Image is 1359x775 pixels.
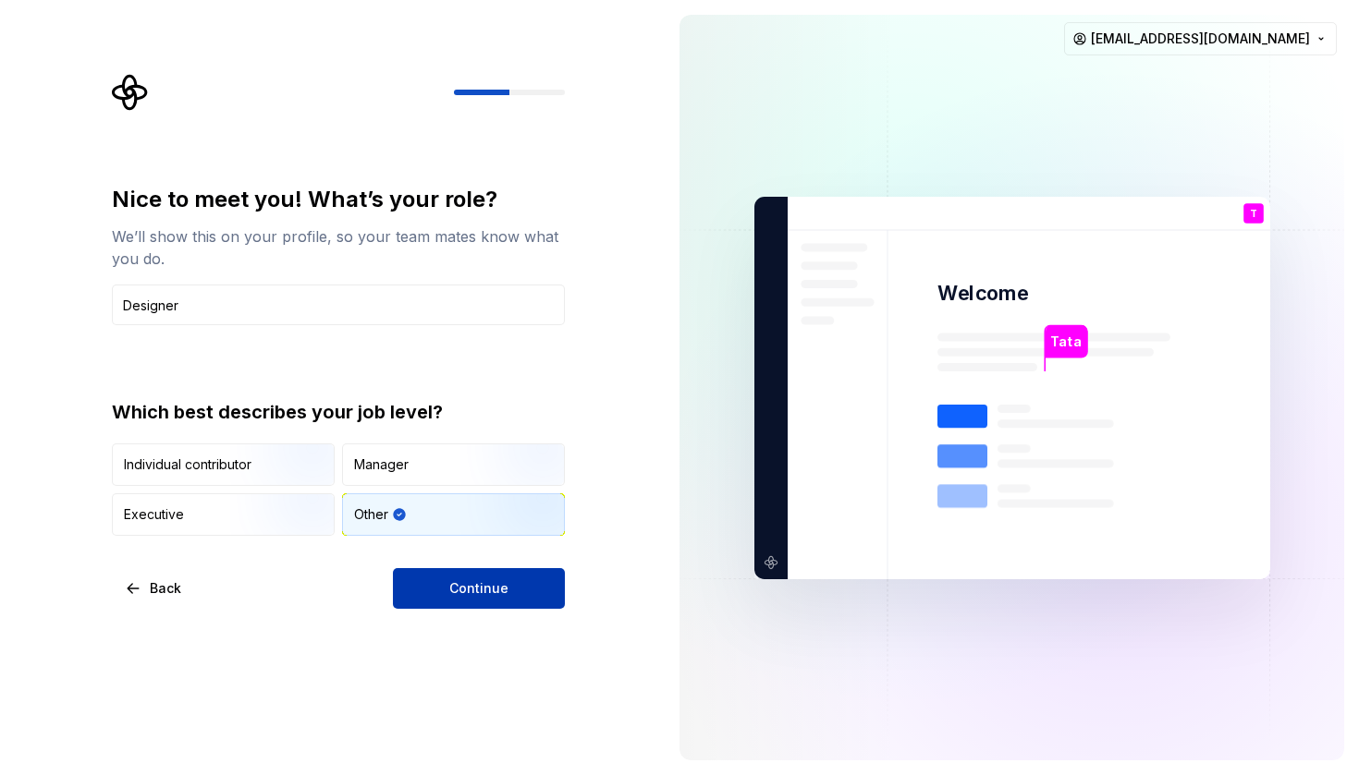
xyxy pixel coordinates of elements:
div: We’ll show this on your profile, so your team mates know what you do. [112,225,565,270]
span: Back [150,579,181,598]
div: Nice to meet you! What’s your role? [112,185,565,214]
div: Other [354,505,388,524]
div: Executive [124,505,184,524]
button: [EMAIL_ADDRESS][DOMAIN_NAME] [1064,22,1337,55]
input: Job title [112,285,565,325]
div: Manager [354,455,409,474]
p: Welcome [937,280,1028,307]
button: Continue [393,568,565,609]
span: Continue [449,579,508,598]
p: Tata [1050,331,1081,351]
div: Which best describes your job level? [112,399,565,425]
span: [EMAIL_ADDRESS][DOMAIN_NAME] [1091,30,1310,48]
svg: Supernova Logo [112,74,149,111]
div: Individual contributor [124,455,251,474]
p: T [1249,208,1256,218]
button: Back [112,568,197,609]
